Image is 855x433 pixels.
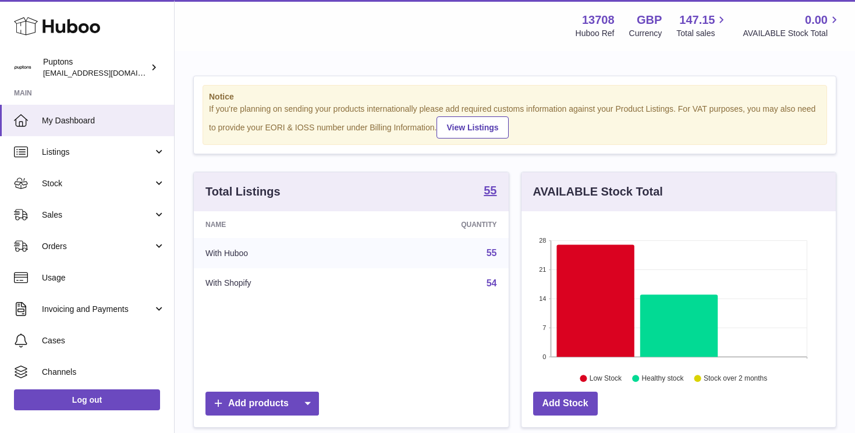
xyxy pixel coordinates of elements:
[542,353,546,360] text: 0
[539,237,546,244] text: 28
[805,12,828,28] span: 0.00
[533,392,598,416] a: Add Stock
[43,68,171,77] span: [EMAIL_ADDRESS][DOMAIN_NAME]
[42,115,165,126] span: My Dashboard
[542,324,546,331] text: 7
[42,367,165,378] span: Channels
[363,211,508,238] th: Quantity
[539,295,546,302] text: 14
[641,374,684,382] text: Healthy stock
[676,12,728,39] a: 147.15 Total sales
[589,374,622,382] text: Low Stock
[43,56,148,79] div: Puptons
[205,392,319,416] a: Add products
[42,178,153,189] span: Stock
[629,28,662,39] div: Currency
[194,268,363,299] td: With Shopify
[42,210,153,221] span: Sales
[704,374,767,382] text: Stock over 2 months
[582,12,615,28] strong: 13708
[42,304,153,315] span: Invoicing and Payments
[487,248,497,258] a: 55
[42,241,153,252] span: Orders
[484,184,496,198] a: 55
[743,12,841,39] a: 0.00 AVAILABLE Stock Total
[194,211,363,238] th: Name
[209,91,821,102] strong: Notice
[637,12,662,28] strong: GBP
[743,28,841,39] span: AVAILABLE Stock Total
[484,184,496,196] strong: 55
[679,12,715,28] span: 147.15
[487,278,497,288] a: 54
[437,116,508,139] a: View Listings
[42,272,165,283] span: Usage
[539,266,546,273] text: 21
[42,335,165,346] span: Cases
[576,28,615,39] div: Huboo Ref
[42,147,153,158] span: Listings
[14,59,31,76] img: hello@puptons.com
[194,238,363,268] td: With Huboo
[205,184,281,200] h3: Total Listings
[209,104,821,139] div: If you're planning on sending your products internationally please add required customs informati...
[14,389,160,410] a: Log out
[533,184,663,200] h3: AVAILABLE Stock Total
[676,28,728,39] span: Total sales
